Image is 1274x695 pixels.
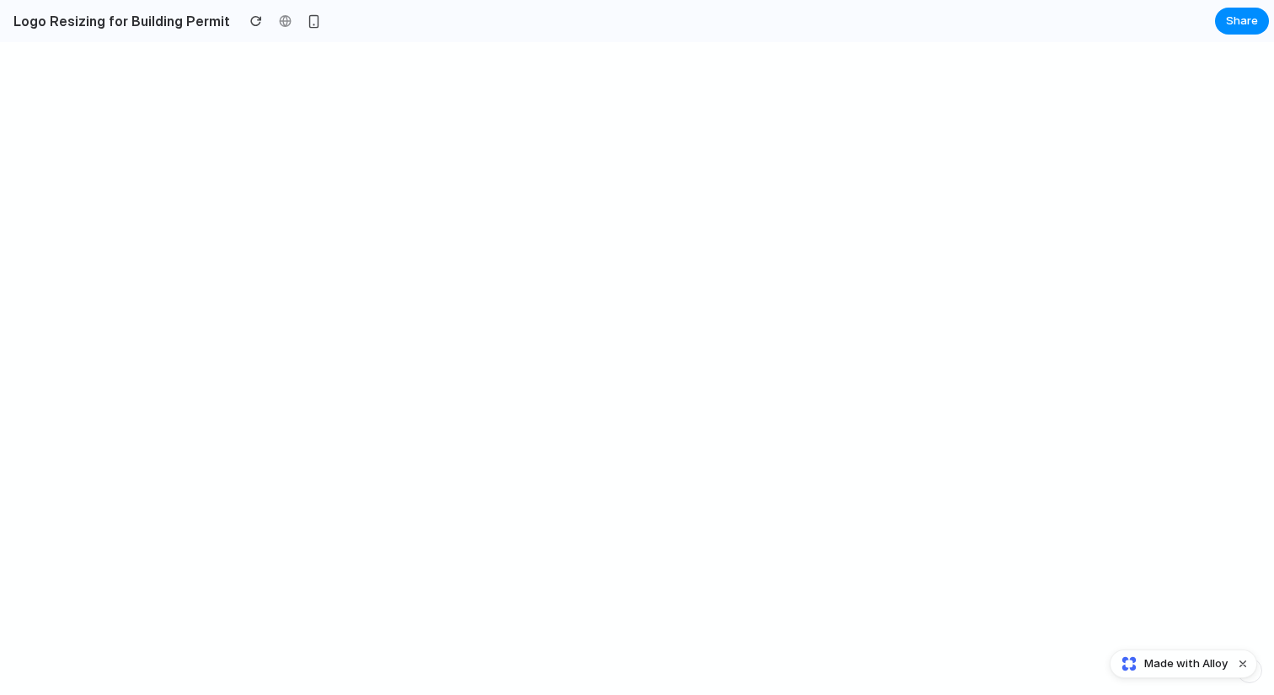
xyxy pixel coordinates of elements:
span: Share [1226,13,1258,29]
h2: Logo Resizing for Building Permit [7,11,230,31]
button: Dismiss watermark [1233,654,1253,674]
a: Made with Alloy [1111,655,1229,672]
button: Share [1215,8,1269,35]
span: Made with Alloy [1144,655,1228,672]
